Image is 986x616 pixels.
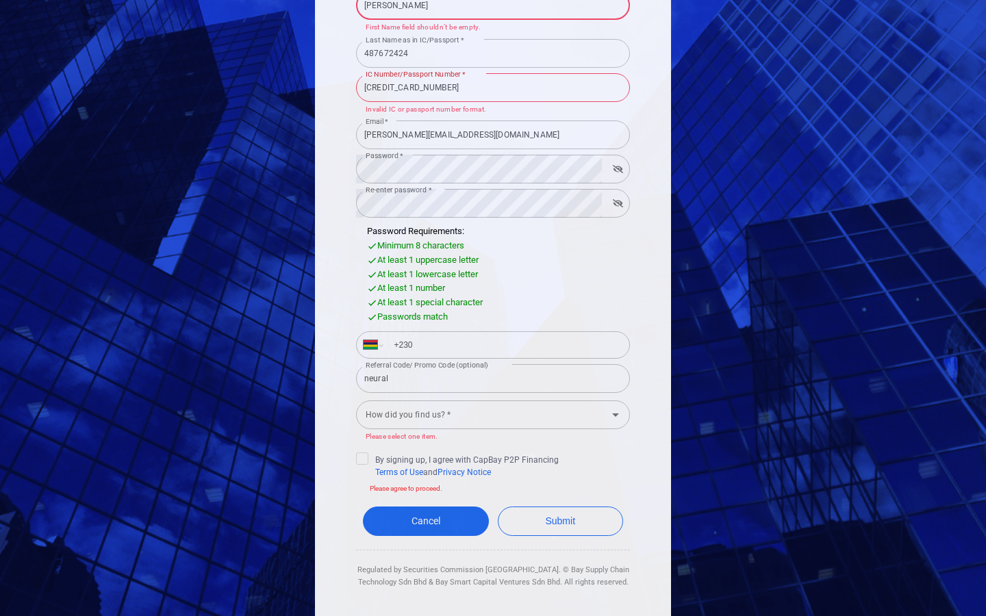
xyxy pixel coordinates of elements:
span: Minimum 8 characters [377,240,464,251]
span: Passwords match [377,311,448,322]
span: Please agree to proceed. [356,484,630,496]
a: Terms of Use [375,467,423,477]
label: IC Number/Passport Number * [366,69,466,79]
span: Cancel [412,515,440,526]
span: At least 1 lowercase letter [377,269,478,279]
a: Privacy Notice [438,467,491,477]
span: At least 1 special character [377,297,483,307]
span: Password Requirements: [367,226,464,236]
a: Cancel [363,506,489,536]
input: Enter phone number * [385,334,622,356]
label: Referral Code/ Promo Code (optional) [366,360,488,370]
label: Email * [366,116,388,127]
span: At least 1 uppercase letter [377,255,479,265]
label: Re-enter password * [366,185,431,195]
span: By signing up, I agree with CapBay P2P Financing and [356,452,559,478]
button: Submit [498,506,624,536]
p: Please select one item. [366,431,620,443]
div: Regulated by Securities Commission [GEOGRAPHIC_DATA]. © Bay Supply Chain Technology Sdn Bhd & Bay... [356,550,630,588]
label: Password * [366,151,403,161]
label: Last Name as in IC/Passport * [366,35,464,45]
p: Invalid IC or passport number format. [366,104,620,116]
button: Open [606,405,625,424]
p: First Name field shouldn’t be empty. [366,22,620,34]
span: At least 1 number [377,283,445,293]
